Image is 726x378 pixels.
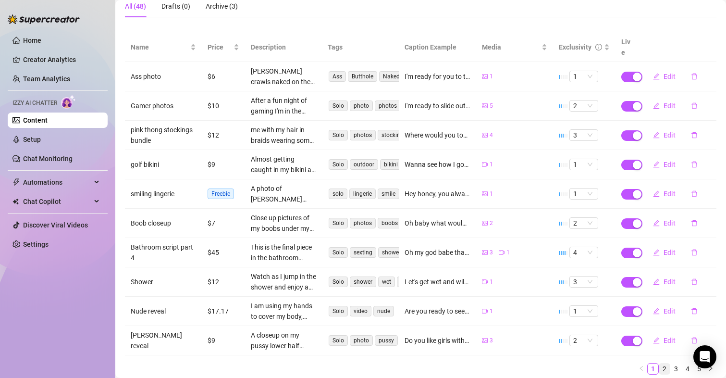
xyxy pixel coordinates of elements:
th: Live [615,33,640,62]
td: Bathroom script part 4 [125,238,202,267]
span: Edit [664,307,676,315]
span: Edit [664,190,676,198]
span: 1 [506,248,510,257]
span: video-camera [482,162,488,167]
div: Let's get wet and wild together in the shower - where the water's hot and the passion's hotter. 🚿 [405,277,470,287]
span: 1 [490,277,493,287]
span: bikini [380,159,402,170]
span: video-camera [499,250,505,255]
span: Media [482,42,540,52]
button: Edit [645,186,683,202]
td: $45 [202,238,245,267]
button: delete [683,245,705,260]
a: Discover Viral Videos [23,221,88,229]
span: picture [482,338,488,343]
span: photos [350,130,376,140]
th: Name [125,33,202,62]
span: delete [691,249,698,256]
td: Ass photo [125,62,202,91]
span: Butthole [348,71,377,82]
a: Setup [23,136,41,143]
div: Oh baby what would you do to my boobs if i was with you right now? [405,218,470,228]
div: After a fun night of gaming I'm in the mood for something else, Watch me slip out of my tight, ti... [251,95,316,116]
span: edit [653,308,660,315]
span: Solo [329,101,348,111]
span: Solo [329,277,348,287]
span: delete [691,132,698,139]
span: 1 [490,160,493,169]
span: 3 [573,277,594,287]
div: Where would you touch me first babe? [405,130,470,140]
span: 2 [490,219,493,228]
div: Drafts (0) [161,1,190,12]
span: edit [653,249,660,256]
span: nude [373,306,394,316]
span: Edit [664,219,676,227]
button: delete [683,303,705,319]
span: 1 [573,71,594,82]
th: Caption Example [399,33,476,62]
button: delete [683,215,705,231]
div: Hey honey, you always know how to make me smile 😊 [405,189,470,199]
span: Automations [23,175,91,190]
span: photos [350,218,376,228]
button: delete [683,69,705,84]
a: Content [23,116,48,124]
span: edit [653,161,660,168]
button: Edit [645,274,683,290]
span: picture [482,74,488,79]
span: Edit [664,337,676,344]
div: [PERSON_NAME] crawls naked on the floor, her bare ass and butthole fully exposed in a provocative... [251,66,316,87]
span: 1 [573,306,594,316]
span: smile [378,189,399,199]
span: picture [482,132,488,138]
span: delete [691,337,698,344]
a: 5 [694,364,704,374]
span: photos [375,101,401,111]
span: bathroom [397,277,431,287]
span: edit [653,337,660,344]
span: Solo [329,335,348,346]
li: 5 [693,363,705,375]
span: 3 [490,248,493,257]
a: 2 [659,364,670,374]
span: Izzy AI Chatter [12,99,57,108]
span: picture [482,191,488,197]
a: Team Analytics [23,75,70,83]
button: right [705,363,716,375]
span: delete [691,278,698,285]
span: shower [350,277,376,287]
td: $9 [202,150,245,179]
span: video [350,306,371,316]
span: 2 [573,335,594,346]
button: Edit [645,127,683,143]
span: stockings [378,130,410,140]
button: Edit [645,157,683,172]
span: edit [653,132,660,139]
div: Watch as I jump in the shower and enjoy a nice, hot shower from start to finish. let's get wet an... [251,271,316,292]
span: 1 [573,159,594,170]
div: I am using my hands to cover my body, once I move my hands I reveal my nude form. This is a video [251,301,316,322]
span: picture [482,220,488,226]
span: Solo [329,130,348,140]
span: 1 [490,307,493,316]
span: picture [482,250,488,255]
span: Name [131,42,188,52]
span: Edit [664,278,676,286]
button: delete [683,333,705,348]
div: Close up pictures of my boobs under my white hoodie, exposing my breasts close up with hard nippl... [251,213,316,234]
span: Edit [664,102,676,110]
span: outdoor [350,159,378,170]
span: 4 [573,247,594,258]
td: Boob closeup [125,209,202,238]
div: I'm ready to slide out of my outfit now, are you ready to see? 👀 [405,101,470,111]
td: smiling lingerie [125,179,202,209]
span: edit [653,102,660,109]
span: right [708,365,714,371]
span: left [639,365,644,371]
div: Archive (3) [206,1,238,12]
button: Edit [645,69,683,84]
span: solo [329,189,347,199]
button: Edit [645,98,683,113]
div: Are you ready to see me nude? [405,306,470,316]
